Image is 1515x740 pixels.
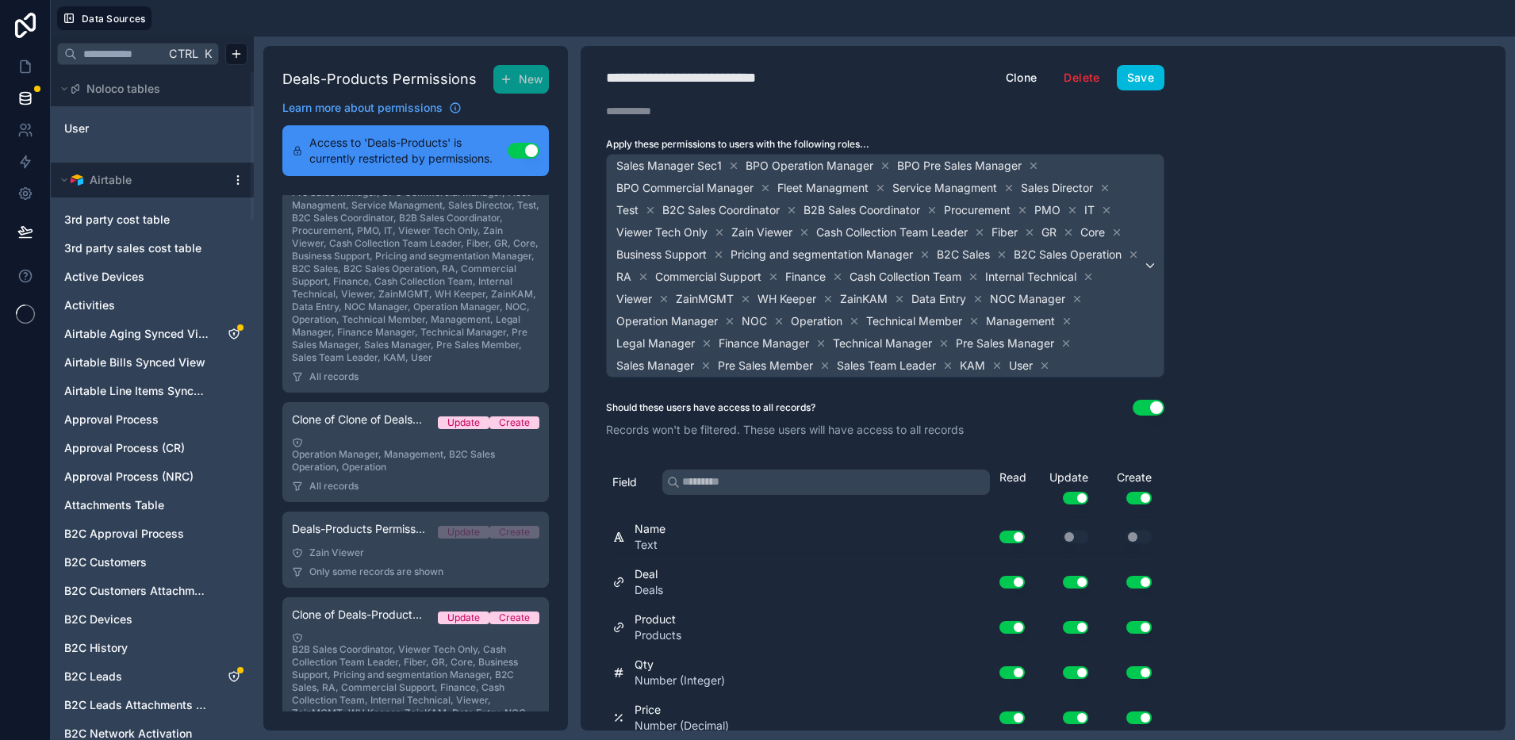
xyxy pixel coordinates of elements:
div: Airtable Bills Synced View [57,350,247,375]
span: Pre Sales Manager [956,335,1054,351]
span: Price [635,702,729,718]
img: Airtable Logo [71,174,83,186]
span: B2C Leads [64,669,122,684]
span: Approval Process (CR) [64,440,185,456]
a: Airtable Bills Synced View [64,355,209,370]
div: B2C Devices [57,607,247,632]
span: Data Entry [911,291,966,307]
span: Sales Team Leader [837,358,936,374]
div: Update [447,612,480,624]
span: Zain Viewer [731,224,792,240]
label: Should these users have access to all records? [606,401,815,414]
span: User [64,121,89,136]
div: Zain Viewer [292,546,539,559]
span: Clone of Clone of Deals-Products Permission 1 [292,412,425,428]
div: User [57,116,247,141]
div: Update [447,416,480,429]
span: Deal [635,566,663,582]
span: Noloco tables [86,81,160,97]
span: Products [635,627,681,643]
span: 3rd party sales cost table [64,240,201,256]
span: WH Keeper [757,291,816,307]
div: B2C Customers [57,550,247,575]
span: NOC [742,313,767,329]
a: B2C Leads Attachments Table [64,697,209,713]
a: Approval Process [64,412,209,428]
span: Clone of Deals-Products Permission 1 [292,607,425,623]
span: Deals-Products Permission 3 [292,521,425,537]
span: ZainMGMT [676,291,734,307]
span: B2C Devices [64,612,132,627]
p: Records won't be filtered. These users will have access to all records [606,422,1164,438]
span: New [519,71,543,87]
button: New [493,65,549,94]
span: Procurement [944,202,1011,218]
span: Deals [635,582,663,598]
button: Delete [1053,65,1110,90]
span: K [202,48,213,59]
span: Sales Director [1021,180,1093,196]
a: Deals-Products Permission 4UpdateCreateSales Manager Sec1, BPO Operation Manager, BPO Pre Sales M... [282,128,549,393]
span: B2B Sales Coordinator [804,202,920,218]
div: 3rd party sales cost table [57,236,247,261]
a: B2C History [64,640,209,656]
span: Internal Technical [985,269,1076,285]
span: Fiber [991,224,1018,240]
div: B2C History [57,635,247,661]
span: Operation [791,313,842,329]
span: Test [616,202,639,218]
div: Approval Process [57,407,247,432]
div: Airtable Aging Synced View [57,321,247,347]
span: NOC Manager [990,291,1065,307]
a: 3rd party sales cost table [64,240,209,256]
div: B2C Customers Attachments Table [57,578,247,604]
span: Ctrl [167,44,200,63]
span: Airtable [90,172,132,188]
div: Airtable Line Items Synced View [57,378,247,404]
span: ZainKAM [840,291,888,307]
span: Management [986,313,1055,329]
h1: Deals-Products Permissions [282,68,477,90]
div: 3rd party cost table [57,207,247,232]
span: Finance Manager [719,335,809,351]
span: BPO Pre Sales Manager [897,158,1022,174]
label: Apply these permissions to users with the following roles... [606,138,1164,151]
div: Create [499,612,530,624]
span: Activities [64,297,115,313]
span: Technical Member [866,313,962,329]
span: Legal Manager [616,335,695,351]
span: B2C Sales Coordinator [662,202,780,218]
span: Sales Manager Sec1 [616,158,722,174]
div: Approval Process (NRC) [57,464,247,489]
span: BPO Commercial Manager [616,180,754,196]
span: Approval Process (NRC) [64,469,194,485]
span: BPO Operation Manager [746,158,873,174]
span: Number (Decimal) [635,718,729,734]
div: Create [499,416,530,429]
a: Learn more about permissions [282,100,462,116]
div: B2C Approval Process [57,521,247,546]
span: IT [1084,202,1095,218]
span: Viewer [616,291,652,307]
span: Number (Integer) [635,673,725,688]
span: All records [309,370,359,383]
div: B2C Leads Attachments Table [57,692,247,718]
div: B2C Leads [57,664,247,689]
button: Noloco tables [57,78,238,100]
div: Sales Manager Sec1, BPO Operation Manager, BPO Pre Sales Manager, BPO Commercial Manager, Fleet M... [292,163,539,364]
a: B2C Approval Process [64,526,209,542]
span: User [1009,358,1033,374]
span: Cash Collection Team [850,269,961,285]
span: Sales Manager [616,358,694,374]
span: Cash Collection Team Leader [816,224,968,240]
span: Core [1080,224,1105,240]
button: Airtable LogoAirtable [57,169,225,191]
div: Activities [57,293,247,318]
span: Name [635,521,665,537]
a: B2C Devices [64,612,209,627]
div: Attachments Table [57,493,247,518]
a: Active Devices [64,269,209,285]
a: Approval Process (CR) [64,440,209,456]
span: Finance [785,269,826,285]
span: Airtable Bills Synced View [64,355,205,370]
